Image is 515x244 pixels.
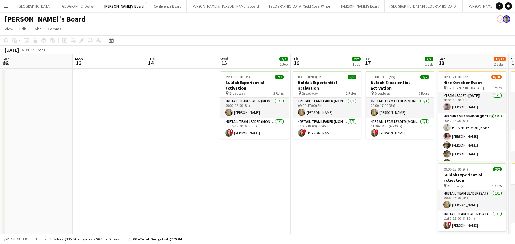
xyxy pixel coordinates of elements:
app-card-role: RETAIL Team Leader (Sat)1/111:30-18:00 (6h30m)![PERSON_NAME] [438,211,506,231]
span: Jobs [33,26,42,32]
app-job-card: 08:00-21:00 (13h)8/10Nike October Event [GEOGRAPHIC_DATA] - [GEOGRAPHIC_DATA]5 RolesTeam Leader (... [438,71,506,161]
span: ! [302,129,306,133]
span: 09:00-18:00 (9h) [443,167,468,171]
button: Conference Board [149,0,187,12]
span: 10/12 [494,57,506,61]
div: 1 Job [425,62,433,66]
div: Salary $335.84 + Expenses $0.00 + Subsistence $0.00 = [53,237,182,241]
span: 2 Roles [419,91,429,96]
div: 1 Job [280,62,288,66]
span: Wed [220,56,228,62]
span: Broadway [302,91,318,96]
button: [GEOGRAPHIC_DATA]/[GEOGRAPHIC_DATA] [385,0,463,12]
a: Comms [45,25,64,33]
h3: Buldak Experiential activation [438,172,506,183]
app-card-role: RETAIL Team Leader (Mon - Fri)1/109:00-17:00 (8h)[PERSON_NAME] [220,98,289,118]
span: 1 item [33,237,48,241]
app-card-role: RETAIL Team Leader (Sat)1/109:00-17:00 (8h)[PERSON_NAME] [438,190,506,211]
app-job-card: 09:00-18:00 (9h)2/2Buldak Experiential activation Broadway2 RolesRETAIL Team Leader (Mon - Fri)1/... [293,71,361,139]
span: 8/10 [491,75,502,79]
span: Mon [75,56,83,62]
span: Broadway [229,91,245,96]
span: 2/2 [348,75,356,79]
app-job-card: 09:00-18:00 (9h)2/2Buldak Experiential activation Broadway2 RolesRETAIL Team Leader (Sat)1/109:00... [438,163,506,231]
div: AEST [38,47,46,52]
span: 17 [365,59,371,66]
span: Fri [366,56,371,62]
span: 5 Roles [491,86,502,90]
button: [PERSON_NAME]'s Board [336,0,385,12]
span: Edit [19,26,26,32]
span: ! [230,129,233,133]
span: 2/2 [425,57,433,61]
app-card-role: Team Leader ([DATE])1/108:00-18:00 (10h)[PERSON_NAME] [438,92,506,113]
app-card-role: RETAIL Team Leader (Mon - Fri)1/111:30-18:00 (6h30m)![PERSON_NAME] [220,118,289,139]
span: ! [375,129,379,133]
span: 2 Roles [273,91,284,96]
span: 15 [219,59,228,66]
a: View [2,25,16,33]
span: ! [448,222,451,225]
span: 13 [74,59,83,66]
span: Total Budgeted $335.84 [140,237,182,241]
span: [GEOGRAPHIC_DATA] - [GEOGRAPHIC_DATA] [447,86,491,90]
span: Sat [438,56,445,62]
h3: Buldak Experiential activation [293,80,361,91]
span: View [5,26,13,32]
span: Thu [293,56,301,62]
span: 14 [147,59,155,66]
span: 18 [437,59,445,66]
app-card-role: RETAIL Team Leader (Mon - Fri)1/111:30-18:00 (6h30m)![PERSON_NAME] [293,118,361,139]
button: [GEOGRAPHIC_DATA] [12,0,56,12]
app-user-avatar: Victoria Hunt [503,15,510,23]
span: 2 Roles [346,91,356,96]
span: 2/2 [493,167,502,171]
span: 2/2 [352,57,361,61]
button: [PERSON_NAME] & [PERSON_NAME]'s Board [187,0,264,12]
span: 2/2 [420,75,429,79]
span: 09:00-18:00 (9h) [298,75,323,79]
app-job-card: 09:00-18:00 (9h)2/2Buldak Experiential activation Broadway2 RolesRETAIL Team Leader (Mon - Fri)1/... [366,71,434,139]
span: Budgeted [10,237,27,241]
div: 1 Job [352,62,360,66]
app-card-role: RETAIL Team Leader (Mon - Fri)1/109:00-17:00 (8h)[PERSON_NAME] [293,98,361,118]
h3: Buldak Experiential activation [220,80,289,91]
app-card-role: RETAIL Team Leader (Mon - Fri)1/109:00-17:00 (8h)[PERSON_NAME] [366,98,434,118]
button: [PERSON_NAME]'s Board [99,0,149,12]
app-user-avatar: Tennille Moore [497,15,504,23]
a: Jobs [30,25,44,33]
div: 2 Jobs [494,62,506,66]
div: [DATE] [5,47,19,53]
span: 09:00-18:00 (9h) [371,75,395,79]
button: Budgeted [3,236,28,242]
span: 12 [2,59,10,66]
button: [GEOGRAPHIC_DATA] [56,0,99,12]
app-card-role: Brand Ambassador ([DATE])5/510:30-18:30 (8h)Heaven [PERSON_NAME][PERSON_NAME][PERSON_NAME][PERSON... [438,113,506,169]
span: 2/2 [279,57,288,61]
span: 2/2 [275,75,284,79]
h3: Buldak Experiential activation [366,80,434,91]
span: Sun [2,56,10,62]
h3: Nike October Event [438,80,506,85]
span: 16 [292,59,301,66]
span: 2 Roles [491,183,502,188]
span: Comms [48,26,61,32]
span: 08:00-21:00 (13h) [443,75,470,79]
span: Tue [148,56,155,62]
a: Edit [17,25,29,33]
span: Broadway [447,183,463,188]
span: Broadway [375,91,391,96]
span: Week 42 [20,47,35,52]
h1: [PERSON_NAME]'s Board [5,15,86,24]
span: 09:00-18:00 (9h) [225,75,250,79]
app-card-role: RETAIL Team Leader (Mon - Fri)1/111:30-18:00 (6h30m)![PERSON_NAME] [366,118,434,139]
button: [GEOGRAPHIC_DATA]/Gold Coast Winter [264,0,336,12]
app-job-card: 09:00-18:00 (9h)2/2Buldak Experiential activation Broadway2 RolesRETAIL Team Leader (Mon - Fri)1/... [220,71,289,139]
